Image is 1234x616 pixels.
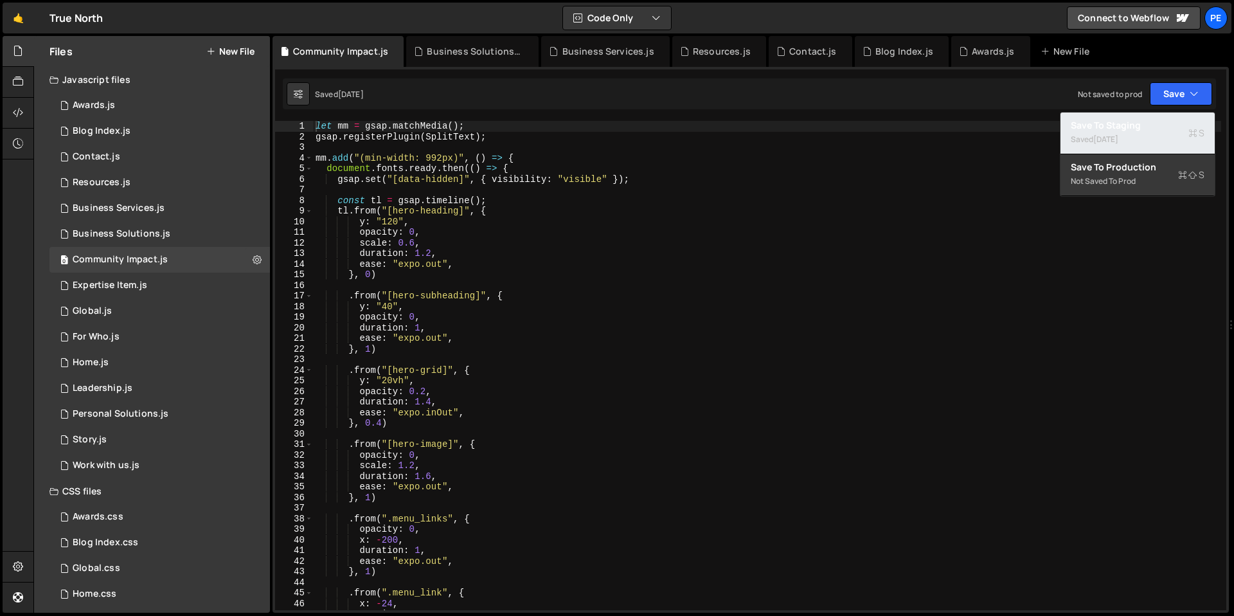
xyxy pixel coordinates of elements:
div: 45 [275,588,313,599]
div: Business Services.js [73,203,165,214]
div: Business Services.js [562,45,654,58]
div: 40 [275,535,313,546]
div: 15265/41470.js [49,427,270,453]
div: [DATE] [338,89,364,100]
div: Global.js [73,305,112,317]
span: S [1178,168,1204,181]
div: 6 [275,174,313,185]
div: Blog Index.js [73,125,130,137]
div: 15265/40175.js [49,350,270,376]
div: 20 [275,323,313,334]
div: 35 [275,482,313,493]
div: 29 [275,418,313,429]
div: 23 [275,354,313,365]
div: 17 [275,291,313,302]
div: 32 [275,450,313,461]
div: Leadership.js [73,383,132,394]
div: 15265/41786.js [49,221,270,247]
div: Personal Solutions.js [73,408,168,420]
div: Home.css [73,588,116,600]
div: 2 [275,132,313,143]
div: 1 [275,121,313,132]
div: 15265/40177.css [49,581,270,607]
button: Save [1150,82,1212,105]
div: Code Only [1060,112,1215,197]
div: 19 [275,312,313,323]
div: Contact.js [73,151,120,163]
span: 0 [60,256,68,266]
div: Javascript files [34,67,270,93]
div: 42 [275,556,313,567]
div: 30 [275,429,313,440]
div: Resources.js [693,45,751,58]
button: Save to StagingS Saved[DATE] [1060,113,1215,154]
div: 44 [275,577,313,588]
div: 15265/41855.js [49,195,270,221]
div: 18 [275,302,313,313]
div: 15265/42962.css [49,504,270,530]
div: 3 [275,142,313,153]
div: Not saved to prod [1078,89,1142,100]
div: 33 [275,460,313,471]
div: Business Solutions.js [427,45,523,58]
div: 21 [275,333,313,344]
div: Home.js [73,357,109,368]
div: 15265/40084.js [49,298,270,324]
div: Blog Index.css [73,537,138,548]
div: 34 [275,471,313,482]
div: Awards.css [73,511,123,523]
div: For Who.js [73,331,120,343]
div: 36 [275,493,313,503]
div: Work with us.js [73,460,139,471]
div: Business Solutions.js [73,228,170,240]
div: Awards.js [73,100,115,111]
div: 5 [275,163,313,174]
div: 11 [275,227,313,238]
div: 39 [275,524,313,535]
div: 15265/41843.js [49,247,270,273]
div: Save to Production [1071,161,1204,174]
div: 15265/42978.js [49,144,270,170]
div: 26 [275,386,313,397]
div: 4 [275,153,313,164]
div: 7 [275,185,313,195]
div: Expertise Item.js [73,280,147,291]
div: 22 [275,344,313,355]
span: S [1188,127,1204,140]
div: Saved [315,89,364,100]
div: 24 [275,365,313,376]
div: 37 [275,503,313,514]
div: 15265/41878.js [49,453,270,478]
a: Pe [1204,6,1228,30]
div: 14 [275,259,313,270]
div: Saved [1071,132,1204,147]
div: 16 [275,280,313,291]
div: Story.js [73,434,107,446]
button: Code Only [563,6,671,30]
div: 41 [275,545,313,556]
button: New File [206,46,255,57]
div: 27 [275,397,313,408]
a: 🤙 [3,3,34,33]
div: 28 [275,408,313,419]
div: 25 [275,376,313,386]
div: 8 [275,195,313,206]
div: 46 [275,599,313,610]
div: CSS files [34,478,270,504]
div: 15265/42961.js [49,93,270,118]
button: Save to ProductionS Not saved to prod [1060,154,1215,196]
div: Resources.js [73,177,130,188]
div: Contact.js [789,45,837,58]
a: Connect to Webflow [1067,6,1201,30]
div: Not saved to prod [1071,174,1204,189]
div: 15265/40085.css [49,556,270,581]
div: 31 [275,439,313,450]
div: True North [49,10,103,26]
div: 15265/41190.js [49,401,270,427]
div: 15265/43574.js [49,170,270,195]
div: 15265/40950.js [49,324,270,350]
div: [DATE] [1093,134,1118,145]
h2: Files [49,44,73,59]
div: 15265/41217.css [49,530,270,556]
